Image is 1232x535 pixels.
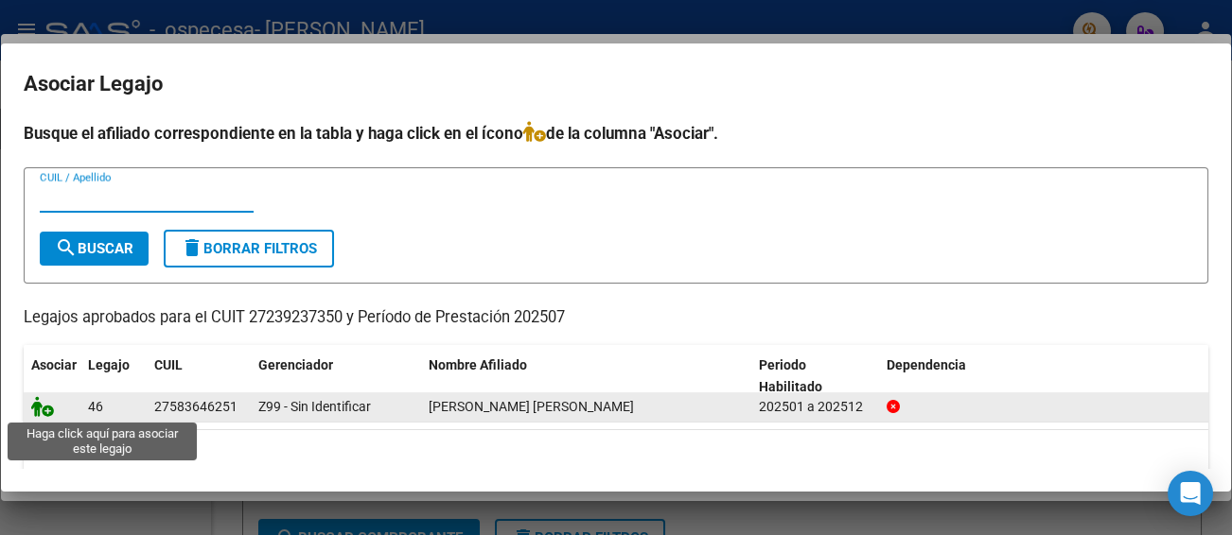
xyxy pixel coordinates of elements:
span: Asociar [31,357,77,372]
mat-icon: search [55,236,78,259]
datatable-header-cell: Legajo [80,345,147,407]
span: Periodo Habilitado [759,357,822,394]
datatable-header-cell: CUIL [147,345,251,407]
span: Gerenciador [258,357,333,372]
div: Open Intercom Messenger [1168,471,1213,516]
div: 27583646251 [154,396,238,418]
h4: Busque el afiliado correspondiente en la tabla y haga click en el ícono de la columna "Asociar". [24,121,1208,146]
span: Dependencia [887,357,966,372]
datatable-header-cell: Nombre Afiliado [421,345,751,407]
span: Borrar Filtros [181,240,317,257]
span: VILLARREAL SOFIA ALDANA [429,399,634,414]
p: Legajos aprobados para el CUIT 27239237350 y Período de Prestación 202507 [24,306,1208,330]
button: Buscar [40,232,149,266]
h2: Asociar Legajo [24,66,1208,102]
span: Nombre Afiliado [429,357,527,372]
span: Buscar [55,240,133,257]
button: Borrar Filtros [164,230,334,267]
mat-icon: delete [181,236,203,259]
datatable-header-cell: Gerenciador [251,345,421,407]
datatable-header-cell: Dependencia [879,345,1209,407]
div: 202501 a 202512 [759,396,871,418]
datatable-header-cell: Asociar [24,345,80,407]
span: Legajo [88,357,130,372]
span: Z99 - Sin Identificar [258,399,371,414]
span: 46 [88,399,103,414]
div: 1 registros [24,430,1208,477]
datatable-header-cell: Periodo Habilitado [751,345,879,407]
span: CUIL [154,357,183,372]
